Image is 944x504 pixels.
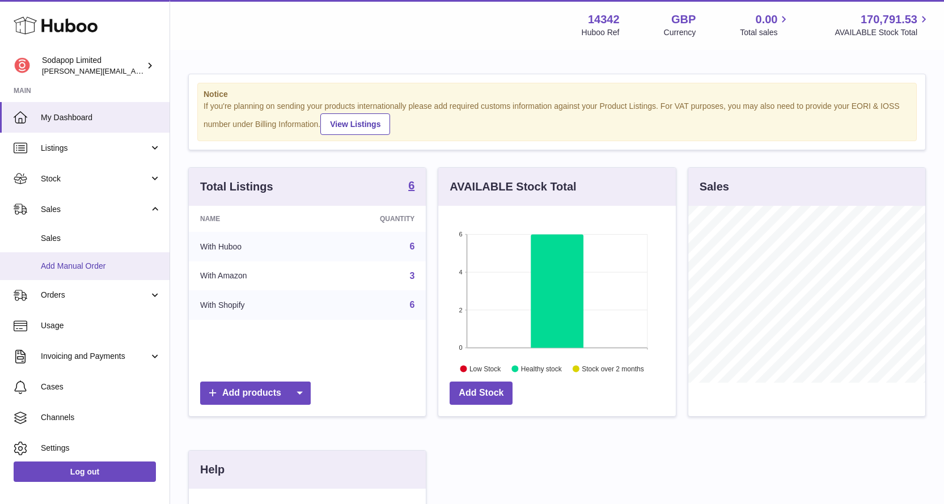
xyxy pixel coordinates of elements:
strong: 6 [408,180,414,191]
div: Huboo Ref [582,27,620,38]
strong: 14342 [588,12,620,27]
th: Quantity [319,206,426,232]
text: 4 [459,269,463,276]
a: Add products [200,382,311,405]
a: 6 [408,180,414,193]
span: Channels [41,412,161,423]
span: My Dashboard [41,112,161,123]
a: 170,791.53 AVAILABLE Stock Total [835,12,930,38]
a: 6 [409,300,414,310]
div: Currency [664,27,696,38]
a: Log out [14,461,156,482]
td: With Huboo [189,232,319,261]
span: Orders [41,290,149,300]
a: 3 [409,271,414,281]
h3: Total Listings [200,179,273,194]
text: Stock over 2 months [582,365,644,372]
text: Low Stock [469,365,501,372]
img: david@sodapop-audio.co.uk [14,57,31,74]
span: 170,791.53 [861,12,917,27]
div: If you're planning on sending your products internationally please add required customs informati... [204,101,911,135]
a: View Listings [320,113,390,135]
text: 6 [459,231,463,238]
span: Sales [41,204,149,215]
span: AVAILABLE Stock Total [835,27,930,38]
span: [PERSON_NAME][EMAIL_ADDRESS][DOMAIN_NAME] [42,66,227,75]
th: Name [189,206,319,232]
span: Settings [41,443,161,454]
span: Usage [41,320,161,331]
span: Total sales [740,27,790,38]
h3: Help [200,462,225,477]
strong: Notice [204,89,911,100]
span: 0.00 [756,12,778,27]
span: Listings [41,143,149,154]
strong: GBP [671,12,696,27]
a: 0.00 Total sales [740,12,790,38]
h3: AVAILABLE Stock Total [450,179,576,194]
span: Stock [41,173,149,184]
text: Healthy stock [521,365,562,372]
text: 0 [459,344,463,351]
td: With Shopify [189,290,319,320]
span: Cases [41,382,161,392]
span: Invoicing and Payments [41,351,149,362]
h3: Sales [700,179,729,194]
a: Add Stock [450,382,513,405]
td: With Amazon [189,261,319,291]
text: 2 [459,306,463,313]
div: Sodapop Limited [42,55,144,77]
span: Sales [41,233,161,244]
a: 6 [409,242,414,251]
span: Add Manual Order [41,261,161,272]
